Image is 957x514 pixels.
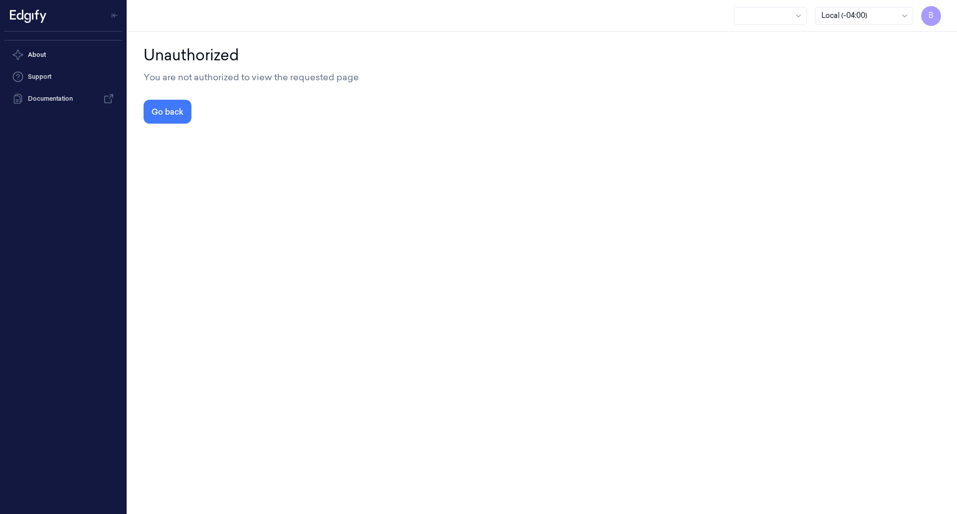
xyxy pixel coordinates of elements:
[144,100,191,124] button: Go back
[4,67,123,87] a: Support
[4,45,123,65] button: About
[4,89,123,109] a: Documentation
[107,7,123,23] button: Toggle Navigation
[144,70,941,84] div: You are not authorized to view the requested page
[921,6,941,26] button: B
[144,44,941,66] div: Unauthorized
